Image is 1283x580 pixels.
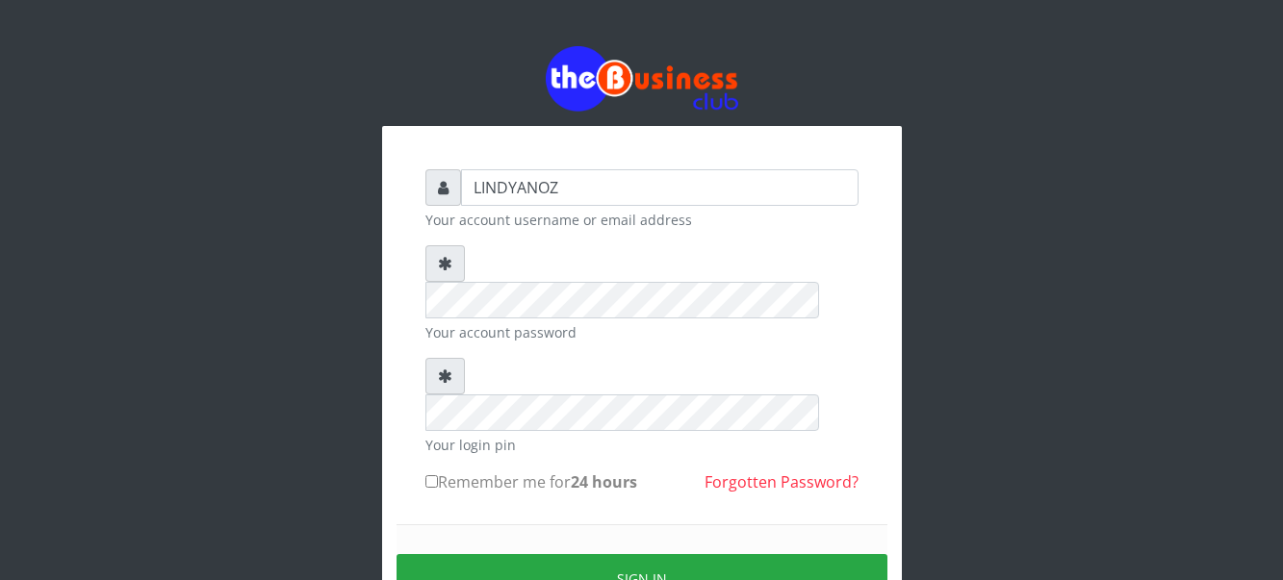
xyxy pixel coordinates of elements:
[705,471,859,492] a: Forgotten Password?
[425,470,637,493] label: Remember me for
[425,435,859,455] small: Your login pin
[425,210,859,230] small: Your account username or email address
[425,322,859,342] small: Your account password
[571,471,637,492] b: 24 hours
[461,169,859,206] input: Username or email address
[425,475,438,488] input: Remember me for24 hours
